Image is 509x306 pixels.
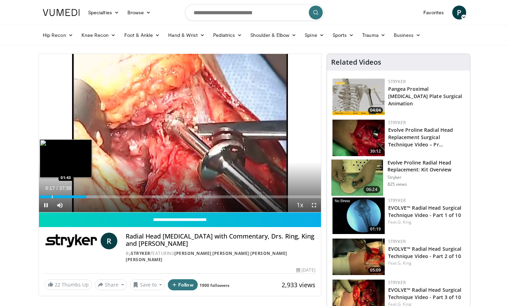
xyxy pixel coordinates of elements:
[332,198,385,234] a: 01:19
[368,226,383,232] span: 01:19
[388,245,462,259] a: EVOLVE™ Radial Head Surgical Technique Video - Part 2 of 10
[332,79,385,115] a: 04:04
[131,250,150,256] a: Stryker
[39,195,321,198] div: Progress Bar
[368,148,383,154] span: 30:12
[126,250,287,263] a: [PERSON_NAME] [PERSON_NAME]
[126,233,315,248] h4: Radial Head [MEDICAL_DATA] with Commentary, Drs. Ring, King and [PERSON_NAME]
[388,127,453,148] a: Evolve Proline Radial Head Replacement Surgical Technique Video – Pr…
[332,198,385,234] img: 324b8a51-90c8-465a-a736-865e2be6fd47.150x105_q85_crop-smart_upscale.jpg
[300,28,328,42] a: Spine
[358,28,390,42] a: Trauma
[120,28,164,42] a: Foot & Ankle
[185,4,324,21] input: Search topics, interventions
[43,9,80,16] img: VuMedi Logo
[388,260,464,266] div: Feat.
[332,120,385,156] a: 30:12
[126,250,315,263] div: By FEATURING , ,
[56,185,58,191] span: /
[332,79,385,115] img: e62b31b1-b8dd-47e5-87b8-3ff1218e55fe.150x105_q85_crop-smart_upscale.jpg
[332,239,385,275] img: 2beccc36-dd29-4ae4-a6ad-4b1e90521150.150x105_q85_crop-smart_upscale.jpg
[77,28,120,42] a: Knee Recon
[331,58,381,66] h4: Related Videos
[45,185,55,191] span: 6:17
[39,28,77,42] a: Hip Recon
[307,198,321,212] button: Fullscreen
[53,198,67,212] button: Mute
[209,28,246,42] a: Pediatrics
[331,160,383,196] img: 64cb395d-a0e2-4f85-9b10-a0afb4ea2778.150x105_q85_crop-smart_upscale.jpg
[39,54,321,212] video-js: Video Player
[123,6,155,19] a: Browse
[332,120,385,156] img: 2be6333d-7397-45af-9cf2-bc7eead733e6.150x105_q85_crop-smart_upscale.jpg
[55,281,60,288] span: 22
[388,239,406,244] a: Stryker
[95,279,127,290] button: Share
[101,233,117,249] a: R
[212,250,249,256] a: [PERSON_NAME]
[39,198,53,212] button: Pause
[387,175,466,180] p: Stryker
[328,28,358,42] a: Sports
[84,6,123,19] a: Specialties
[388,280,406,285] a: Stryker
[387,182,407,187] p: 825 views
[296,267,315,273] div: [DATE]
[388,79,406,84] a: Stryker
[174,250,211,256] a: [PERSON_NAME]
[293,198,307,212] button: Playback Rate
[388,120,406,126] a: Stryker
[199,282,229,288] a: 1900 followers
[388,204,462,218] a: EVOLVE™ Radial Head Surgical Technique Video - Part 1 of 10
[419,6,448,19] a: Favorites
[45,279,92,290] a: 22 Thumbs Up
[246,28,300,42] a: Shoulder & Elbow
[388,86,462,107] a: Pangea Proximal [MEDICAL_DATA] Plate Surgical Animation
[368,267,383,273] span: 05:09
[40,139,92,178] img: image.jpeg
[368,107,383,113] span: 04:04
[390,28,425,42] a: Business
[168,279,198,290] button: Follow
[164,28,209,42] a: Hand & Wrist
[363,186,380,193] span: 06:24
[332,239,385,275] a: 05:09
[59,185,71,191] span: 37:38
[387,159,466,173] h3: Evolve Proline Radial Head Replacement: Kit Overview
[398,260,412,266] a: G. King
[282,281,315,289] span: 2,933 views
[388,198,406,203] a: Stryker
[398,219,412,225] a: G. King
[452,6,466,19] a: P
[388,287,462,300] a: EVOLVE™ Radial Head Surgical Technique Video - Part 3 of 10
[45,233,98,249] img: Stryker
[388,219,464,225] div: Feat.
[130,279,165,290] button: Save to
[331,159,466,196] a: 06:24 Evolve Proline Radial Head Replacement: Kit Overview Stryker 825 views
